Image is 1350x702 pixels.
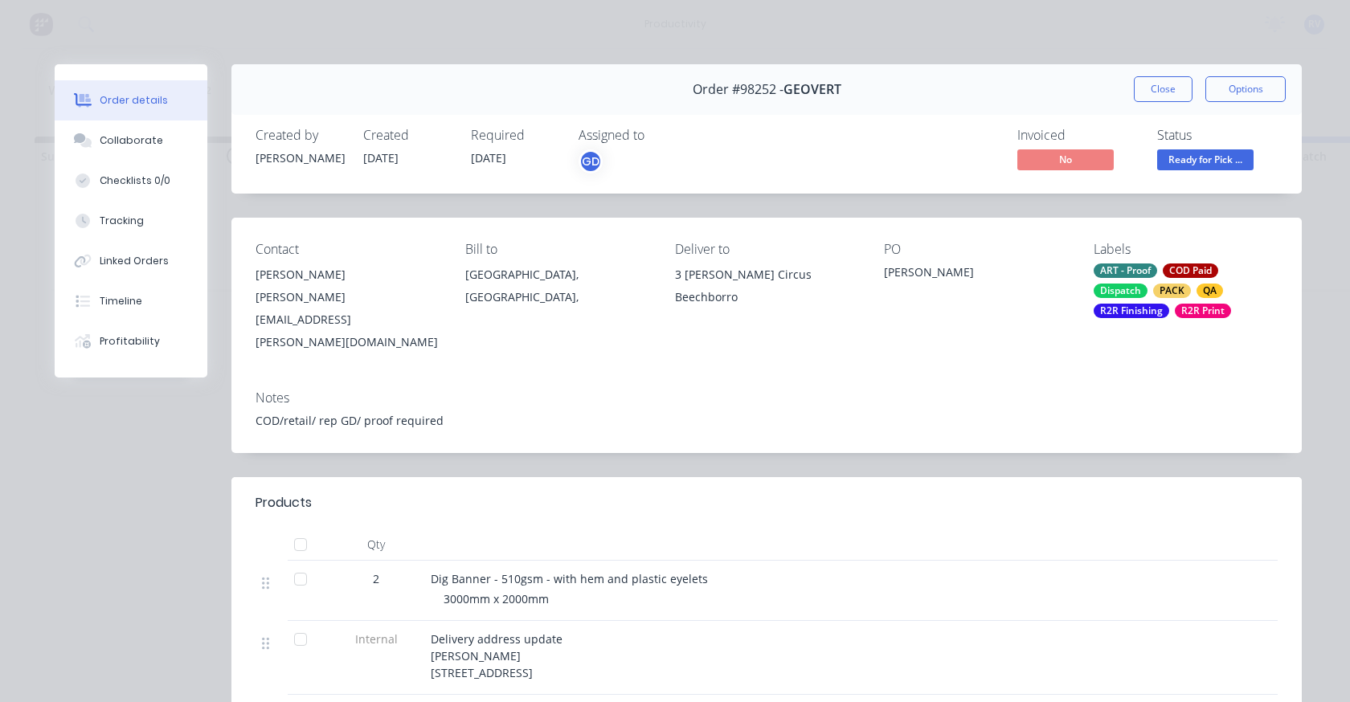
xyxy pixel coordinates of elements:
[256,286,440,353] div: [PERSON_NAME][EMAIL_ADDRESS][PERSON_NAME][DOMAIN_NAME]
[55,281,207,321] button: Timeline
[1163,263,1218,278] div: COD Paid
[1094,242,1278,257] div: Labels
[334,631,418,647] span: Internal
[675,263,859,315] div: 3 [PERSON_NAME] Circus Beechborro
[431,571,708,586] span: Dig Banner - 510gsm - with hem and plastic eyelets
[1094,304,1169,318] div: R2R Finishing
[256,263,440,286] div: [PERSON_NAME]
[55,120,207,161] button: Collaborate
[55,80,207,120] button: Order details
[1157,149,1254,169] span: Ready for Pick ...
[1134,76,1192,102] button: Close
[256,128,344,143] div: Created by
[256,412,1278,429] div: COD/retail/ rep GD/ proof required
[465,263,649,315] div: [GEOGRAPHIC_DATA], [GEOGRAPHIC_DATA],
[55,321,207,361] button: Profitability
[465,242,649,257] div: Bill to
[100,173,170,188] div: Checklists 0/0
[363,128,452,143] div: Created
[444,591,549,606] span: 3000mm x 2000mm
[783,82,841,97] span: GEOVERT
[1017,128,1138,143] div: Invoiced
[100,334,160,349] div: Profitability
[579,149,603,173] button: GD
[1157,149,1254,173] button: Ready for Pick ...
[1175,304,1231,318] div: R2R Print
[1017,149,1114,169] span: No
[1153,284,1191,298] div: PACK
[256,263,440,353] div: [PERSON_NAME][PERSON_NAME][EMAIL_ADDRESS][PERSON_NAME][DOMAIN_NAME]
[100,254,169,268] div: Linked Orders
[1094,284,1147,298] div: Dispatch
[884,242,1068,257] div: PO
[884,263,1068,286] div: [PERSON_NAME]
[1157,128,1278,143] div: Status
[55,201,207,241] button: Tracking
[579,128,739,143] div: Assigned to
[693,82,783,97] span: Order #98252 -
[1197,284,1223,298] div: QA
[256,493,312,512] div: Products
[1094,263,1157,278] div: ART - Proof
[256,149,344,166] div: [PERSON_NAME]
[373,570,379,587] span: 2
[100,93,168,108] div: Order details
[100,294,142,308] div: Timeline
[1205,76,1286,102] button: Options
[256,390,1278,406] div: Notes
[256,242,440,257] div: Contact
[328,529,424,561] div: Qty
[55,161,207,201] button: Checklists 0/0
[55,241,207,281] button: Linked Orders
[100,133,163,148] div: Collaborate
[431,631,562,680] span: Delivery address update [PERSON_NAME] [STREET_ADDRESS]
[675,263,859,308] div: 3 [PERSON_NAME] Circus Beechborro
[363,150,399,165] span: [DATE]
[471,128,559,143] div: Required
[100,214,144,228] div: Tracking
[471,150,506,165] span: [DATE]
[675,242,859,257] div: Deliver to
[465,263,649,308] div: [GEOGRAPHIC_DATA], [GEOGRAPHIC_DATA],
